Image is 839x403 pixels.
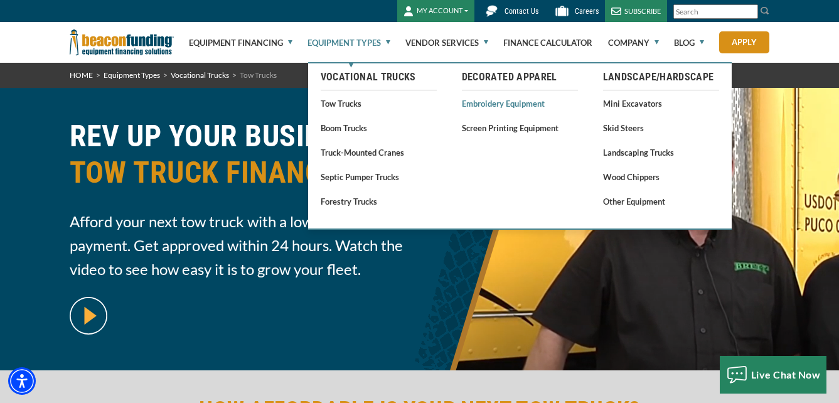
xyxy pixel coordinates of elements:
button: Live Chat Now [720,356,827,394]
input: Search [673,4,758,19]
a: HOME [70,70,93,80]
a: Vocational Trucks [321,70,437,85]
a: Blog [674,23,704,63]
a: Landscape/Hardscape [603,70,719,85]
a: Landscaping Trucks [603,144,719,160]
a: Equipment Types [104,70,160,80]
span: TOW TRUCK FINANCING [70,154,412,191]
a: Equipment Financing [189,23,292,63]
h1: REV UP YOUR BUSINESS [70,118,412,200]
a: Septic Pumper Trucks [321,169,437,185]
a: Tow Trucks [321,95,437,111]
a: Mini Excavators [603,95,719,111]
img: video modal pop-up play button [70,297,107,335]
a: Other Equipment [603,193,719,209]
a: Screen Printing Equipment [462,120,578,136]
a: Vocational Trucks [171,70,229,80]
img: Search [760,6,770,16]
a: Vendor Services [405,23,488,63]
a: Apply [719,31,769,53]
a: Embroidery Equipment [462,95,578,111]
a: Boom Trucks [321,120,437,136]
a: Decorated Apparel [462,70,578,85]
span: Afford your next tow truck with a low monthly payment. Get approved within 24 hours. Watch the vi... [70,210,412,281]
span: Careers [575,7,599,16]
img: Beacon Funding Corporation logo [70,22,174,63]
span: Contact Us [505,7,538,16]
a: Company [608,23,659,63]
a: Skid Steers [603,120,719,136]
a: Clear search text [745,7,755,17]
a: Truck-Mounted Cranes [321,144,437,160]
span: Live Chat Now [751,368,821,380]
a: Wood Chippers [603,169,719,185]
span: Tow Trucks [240,70,277,80]
a: Finance Calculator [503,23,592,63]
a: Forestry Trucks [321,193,437,209]
a: Equipment Types [307,23,390,63]
div: Accessibility Menu [8,367,36,395]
